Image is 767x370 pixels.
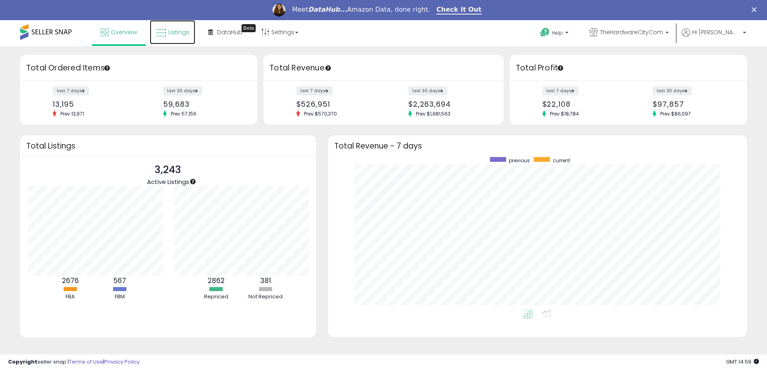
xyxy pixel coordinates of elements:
div: $97,857 [653,100,733,108]
i: DataHub... [308,6,347,13]
span: Prev: 57,156 [167,110,201,117]
span: 2025-09-17 14:59 GMT [726,358,759,366]
span: DataHub [217,28,242,36]
a: Listings [150,20,195,44]
div: Tooltip anchor [325,64,332,72]
div: Not Repriced [242,293,290,301]
span: Prev: $570,370 [300,110,341,117]
b: 2676 [62,276,79,285]
p: 3,243 [147,162,189,178]
span: previous [509,157,530,164]
span: Help [552,29,563,36]
label: last 7 days [53,86,89,95]
h3: Total Revenue - 7 days [334,143,741,149]
div: 59,683 [163,100,243,108]
a: Terms of Use [69,358,103,366]
div: $526,951 [296,100,378,108]
a: TheHardwareCityCom [583,20,675,46]
span: Prev: $1,981,563 [412,110,455,117]
div: Meet Amazon Data, done right. [292,6,430,14]
a: Help [534,21,577,46]
label: last 30 days [653,86,692,95]
label: last 30 days [163,86,202,95]
span: current [553,157,570,164]
a: Privacy Policy [104,358,140,366]
i: Get Help [540,27,550,37]
div: $2,263,694 [408,100,490,108]
div: Tooltip anchor [103,64,111,72]
b: 567 [114,276,126,285]
h3: Total Profit [516,62,741,74]
img: Profile image for Georgie [273,4,285,17]
div: seller snap | | [8,358,140,366]
strong: Copyright [8,358,37,366]
div: Tooltip anchor [557,64,564,72]
span: TheHardwareCityCom [600,28,663,36]
h3: Total Ordered Items [26,62,251,74]
div: Close [752,7,760,12]
div: Tooltip anchor [189,178,196,185]
div: 13,195 [53,100,133,108]
div: $22,108 [542,100,622,108]
a: DataHub [202,20,248,44]
label: last 7 days [296,86,333,95]
label: last 7 days [542,86,579,95]
div: FBM [96,293,144,301]
a: Hi [PERSON_NAME] [682,28,746,46]
span: Hi [PERSON_NAME] [692,28,740,36]
span: Overview [111,28,137,36]
b: 381 [260,276,271,285]
a: Check It Out [436,6,482,14]
h3: Total Listings [26,143,310,149]
h3: Total Revenue [269,62,498,74]
span: Prev: $86,097 [656,110,695,117]
span: Prev: $18,784 [546,110,583,117]
span: Prev: 13,971 [56,110,88,117]
label: last 30 days [408,86,447,95]
b: 2862 [208,276,225,285]
div: Tooltip anchor [242,24,256,32]
span: Active Listings [147,178,189,186]
div: Repriced [192,293,240,301]
a: Settings [255,20,304,44]
a: Overview [95,20,143,44]
span: Listings [168,28,189,36]
div: FBA [46,293,95,301]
